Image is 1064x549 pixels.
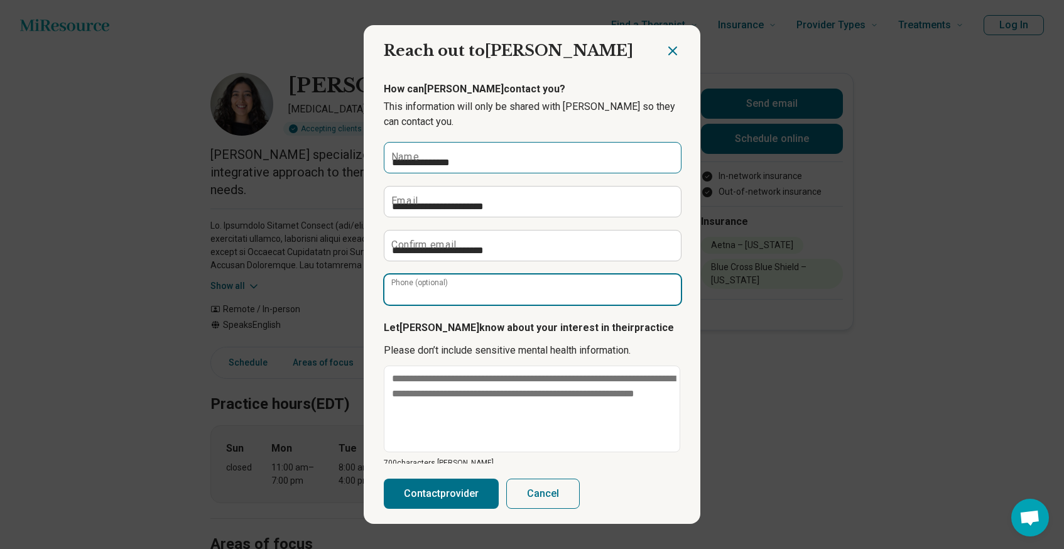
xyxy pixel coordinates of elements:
[384,99,680,129] p: This information will only be shared with [PERSON_NAME] so they can contact you.
[391,152,419,162] label: Name
[391,279,448,286] label: Phone (optional)
[384,457,680,469] p: 700 characters [PERSON_NAME]
[384,41,633,60] span: Reach out to [PERSON_NAME]
[384,320,680,335] p: Let [PERSON_NAME] know about your interest in their practice
[384,479,499,509] button: Contactprovider
[506,479,580,509] button: Cancel
[665,43,680,58] button: Close dialog
[391,196,418,206] label: Email
[384,82,680,97] p: How can [PERSON_NAME] contact you?
[384,343,680,358] p: Please don’t include sensitive mental health information.
[391,240,456,250] label: Confirm email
